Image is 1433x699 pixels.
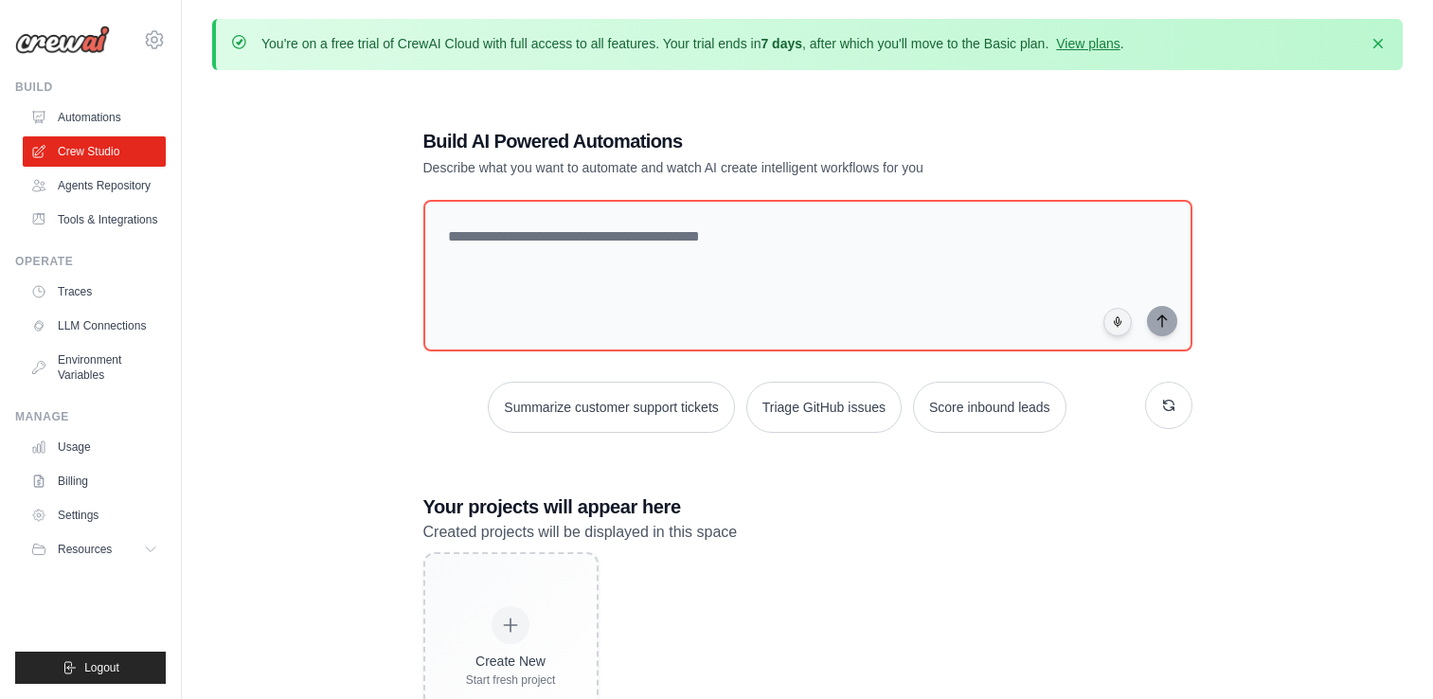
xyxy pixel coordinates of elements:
img: Logo [15,26,110,54]
p: Created projects will be displayed in this space [423,520,1192,545]
a: LLM Connections [23,311,166,341]
div: Manage [15,409,166,424]
button: Logout [15,652,166,684]
a: Traces [23,277,166,307]
a: Automations [23,102,166,133]
a: Usage [23,432,166,462]
span: Resources [58,542,112,557]
div: Build [15,80,166,95]
a: Settings [23,500,166,530]
a: Agents Repository [23,170,166,201]
button: Triage GitHub issues [746,382,902,433]
button: Click to speak your automation idea [1103,308,1132,336]
strong: 7 days [761,36,802,51]
div: Start fresh project [466,672,556,688]
div: Create New [466,652,556,671]
button: Score inbound leads [913,382,1066,433]
a: Tools & Integrations [23,205,166,235]
button: Resources [23,534,166,565]
p: You're on a free trial of CrewAI Cloud with full access to all features. Your trial ends in , aft... [261,34,1124,53]
h1: Build AI Powered Automations [423,128,1060,154]
button: Summarize customer support tickets [488,382,734,433]
h3: Your projects will appear here [423,493,1192,520]
a: Billing [23,466,166,496]
div: Operate [15,254,166,269]
button: Get new suggestions [1145,382,1192,429]
a: View plans [1056,36,1120,51]
a: Environment Variables [23,345,166,390]
a: Crew Studio [23,136,166,167]
span: Logout [84,660,119,675]
p: Describe what you want to automate and watch AI create intelligent workflows for you [423,158,1060,177]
